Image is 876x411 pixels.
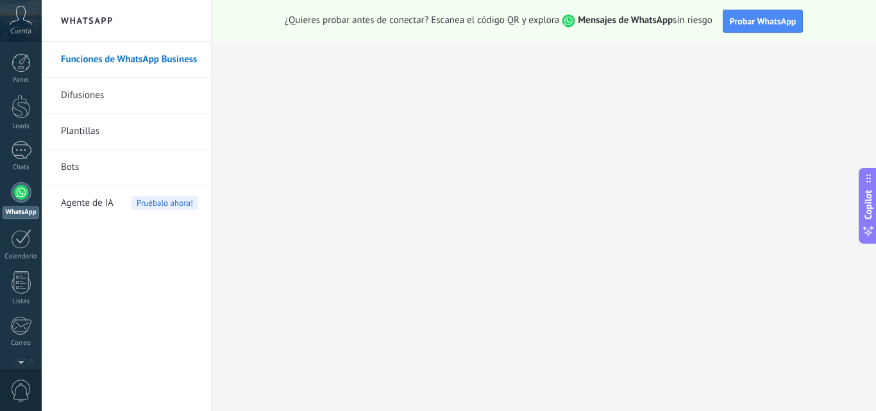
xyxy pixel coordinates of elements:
li: Bots [42,149,211,185]
div: Listas [3,298,40,306]
span: Pruébalo ahora! [131,196,198,210]
button: Probar WhatsApp [723,10,804,33]
li: Agente de IA [42,185,211,221]
strong: Mensajes de WhatsApp [578,14,673,26]
li: Plantillas [42,113,211,149]
span: Agente de IA [61,185,114,221]
a: Difusiones [61,78,198,113]
a: Funciones de WhatsApp Business [61,42,198,78]
a: Agente de IAPruébalo ahora! [61,185,198,221]
a: Bots [61,149,198,185]
li: Funciones de WhatsApp Business [42,42,211,78]
div: WhatsApp [3,206,39,219]
span: Cuenta [10,28,31,36]
div: Chats [3,164,40,172]
span: ¿Quieres probar antes de conectar? Escanea el código QR y explora sin riesgo [285,14,712,28]
div: Leads [3,122,40,131]
div: Correo [3,339,40,348]
div: Calendario [3,253,40,261]
span: Copilot [862,190,875,219]
li: Difusiones [42,78,211,113]
div: Panel [3,76,40,85]
a: Plantillas [61,113,198,149]
span: Probar WhatsApp [730,15,796,27]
